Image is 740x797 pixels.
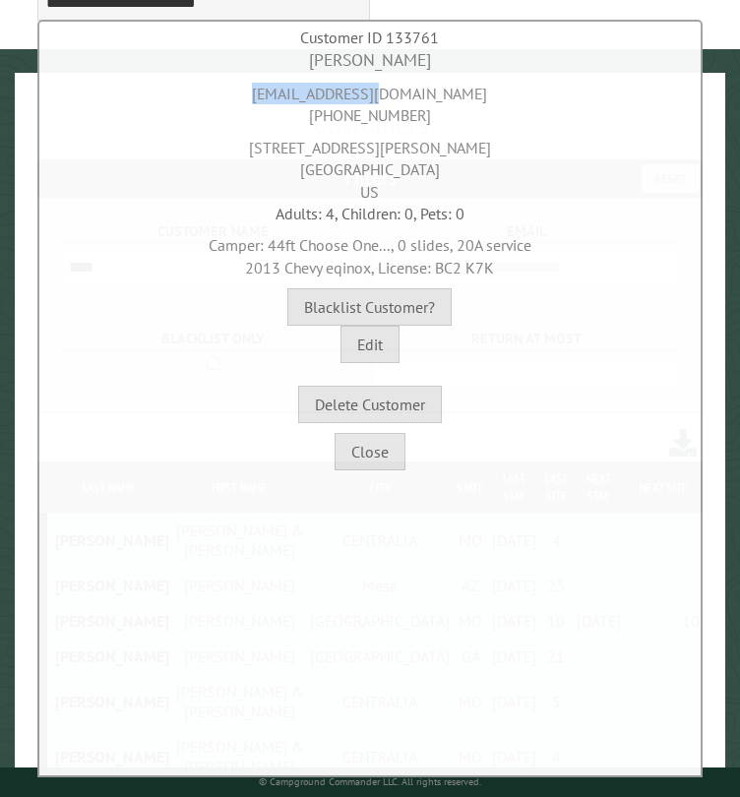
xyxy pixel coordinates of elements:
div: [EMAIL_ADDRESS][DOMAIN_NAME] [PHONE_NUMBER] [44,73,697,127]
div: Adults: 4, Children: 0, Pets: 0 [44,203,697,224]
button: Blacklist Customer? [287,288,452,326]
button: Edit [340,326,400,363]
span: 2013 Chevy eqinox, License: BC2 K7K [245,258,494,277]
small: © Campground Commander LLC. All rights reserved. [259,775,481,788]
button: Delete Customer [298,386,442,423]
div: [STREET_ADDRESS][PERSON_NAME] [GEOGRAPHIC_DATA] US [44,127,697,203]
div: Camper: 44ft Choose One..., 0 slides, 20A service [44,224,697,278]
div: Customer ID 133761 [44,27,697,48]
button: Close [335,433,405,470]
div: [PERSON_NAME] [44,48,697,73]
